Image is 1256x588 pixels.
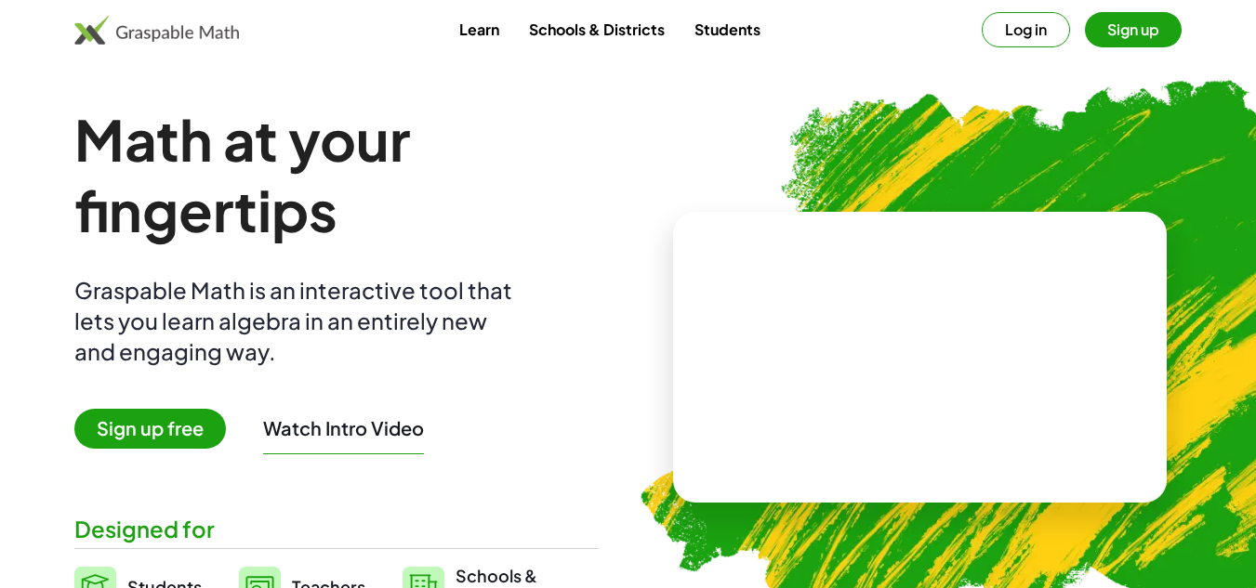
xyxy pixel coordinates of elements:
[74,514,599,544] div: Designed for
[680,12,775,46] a: Students
[74,409,226,449] span: Sign up free
[263,416,424,440] button: Watch Intro Video
[1085,12,1182,47] button: Sign up
[982,12,1070,47] button: Log in
[444,12,514,46] a: Learn
[514,12,680,46] a: Schools & Districts
[780,287,1059,426] video: What is this? This is dynamic math notation. Dynamic math notation plays a central role in how Gr...
[74,275,521,367] div: Graspable Math is an interactive tool that lets you learn algebra in an entirely new and engaging...
[74,104,599,245] h1: Math at your fingertips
